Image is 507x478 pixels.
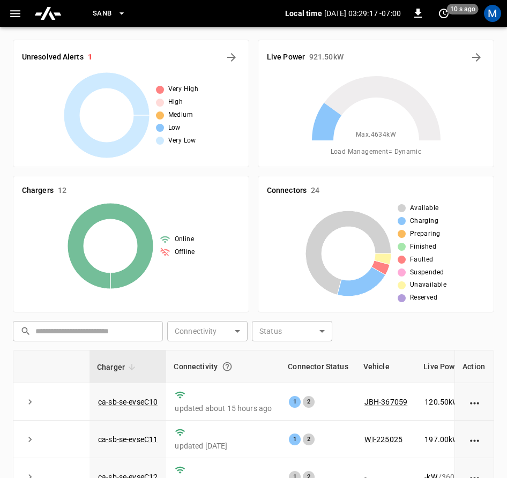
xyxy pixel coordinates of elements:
h6: 12 [58,185,66,197]
div: 1 [289,396,301,408]
img: ampcontrol.io logo [34,3,62,24]
span: Finished [410,242,436,252]
button: expand row [22,431,38,447]
span: Very High [168,84,199,95]
span: High [168,97,183,108]
span: Suspended [410,267,444,278]
span: Preparing [410,229,441,240]
span: Charger [97,361,139,374]
button: All Alerts [223,49,240,66]
p: updated about 15 hours ago [175,403,272,414]
button: expand row [22,394,38,410]
a: WT-225025 [364,435,402,444]
div: 1 [289,434,301,445]
span: 10 s ago [447,4,479,14]
span: Unavailable [410,280,446,290]
h6: Unresolved Alerts [22,51,84,63]
a: ca-sb-se-evseC10 [98,398,158,406]
p: Local time [285,8,322,19]
span: Medium [168,110,193,121]
div: 2 [303,434,315,445]
th: Connector Status [280,350,355,383]
h6: 1 [88,51,92,63]
span: Load Management = Dynamic [331,147,422,158]
div: 2 [303,396,315,408]
div: action cell options [468,434,481,445]
a: ca-sb-se-evseC11 [98,435,158,444]
button: Connection between the charger and our software. [218,357,237,376]
span: Low [168,123,181,133]
span: SanB [93,8,112,20]
th: Action [454,350,494,383]
h6: 921.50 kW [309,51,344,63]
p: [DATE] 03:29:17 -07:00 [324,8,401,19]
span: Offline [175,247,195,258]
p: 197.00 kW [424,434,459,445]
span: Very Low [168,136,196,146]
span: Online [175,234,194,245]
span: Reserved [410,293,437,303]
button: set refresh interval [435,5,452,22]
p: 120.50 kW [424,397,459,407]
h6: Chargers [22,185,54,197]
button: Energy Overview [468,49,485,66]
div: action cell options [468,397,481,407]
div: profile-icon [484,5,501,22]
h6: Connectors [267,185,307,197]
div: / 360 kW [424,434,487,445]
h6: Live Power [267,51,305,63]
th: Vehicle [356,350,416,383]
div: Connectivity [174,357,273,376]
th: Live Power [416,350,495,383]
span: Charging [410,216,438,227]
span: Max. 4634 kW [356,130,396,140]
div: / 360 kW [424,397,487,407]
button: SanB [88,3,130,24]
a: JBH-367059 [364,398,408,406]
span: Faulted [410,255,434,265]
span: Available [410,203,439,214]
p: updated [DATE] [175,440,272,451]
